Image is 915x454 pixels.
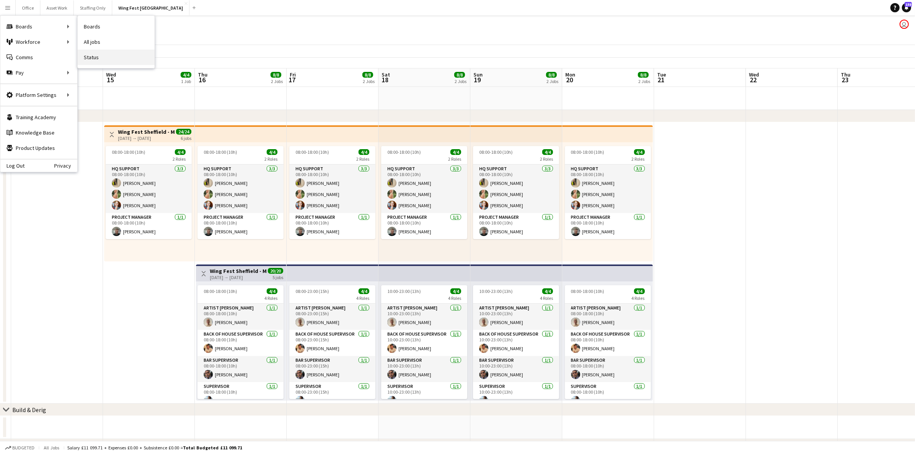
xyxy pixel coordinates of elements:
span: Wed [749,71,759,78]
span: 10:00-23:00 (13h) [387,288,421,294]
div: 2 Jobs [638,78,650,84]
span: 4/4 [634,288,645,294]
app-job-card: 08:00-18:00 (10h)4/44 RolesArtist [PERSON_NAME]1/108:00-18:00 (10h)[PERSON_NAME]Back of House Sup... [198,285,284,399]
div: 5 jobs [272,274,283,280]
div: 2 Jobs [363,78,375,84]
span: Sat [382,71,390,78]
button: Staffing Only [74,0,112,15]
span: 08:00-18:00 (10h) [204,288,237,294]
span: 20/20 [268,268,283,274]
div: 08:00-18:00 (10h)4/42 RolesHQ Support3/308:00-18:00 (10h)[PERSON_NAME][PERSON_NAME][PERSON_NAME]P... [565,146,651,239]
app-card-role: HQ Support3/308:00-18:00 (10h)[PERSON_NAME][PERSON_NAME][PERSON_NAME] [106,165,192,213]
span: 4/4 [181,72,191,78]
div: Build & Derig [12,406,46,414]
span: 16 [197,75,208,84]
a: Comms [0,50,77,65]
span: 2 Roles [264,156,277,162]
app-card-role: Project Manager1/108:00-18:00 (10h)[PERSON_NAME] [381,213,467,239]
div: [DATE] → [DATE] [210,274,267,280]
span: 4/4 [267,149,277,155]
app-card-role: Project Manager1/108:00-18:00 (10h)[PERSON_NAME] [289,213,375,239]
app-job-card: 08:00-18:00 (10h)4/42 RolesHQ Support3/308:00-18:00 (10h)[PERSON_NAME][PERSON_NAME][PERSON_NAME]P... [473,146,559,239]
span: Total Budgeted £11 099.71 [183,445,242,451]
span: 4/4 [267,288,277,294]
button: Budgeted [4,444,36,452]
span: 4 Roles [356,295,369,301]
span: Thu [841,71,850,78]
app-card-role: Bar Supervisor1/108:00-18:00 (10h)[PERSON_NAME] [565,356,651,382]
span: All jobs [42,445,61,451]
span: 24/24 [176,129,191,135]
app-card-role: HQ Support3/308:00-18:00 (10h)[PERSON_NAME][PERSON_NAME][PERSON_NAME] [198,165,284,213]
span: Tue [657,71,666,78]
app-card-role: Bar Supervisor1/108:00-23:00 (15h)[PERSON_NAME] [289,356,375,382]
app-card-role: Project Manager1/108:00-18:00 (10h)[PERSON_NAME] [473,213,559,239]
app-card-role: Back of House Supervisor1/108:00-18:00 (10h)[PERSON_NAME] [198,330,284,356]
span: 4 Roles [632,295,645,301]
span: 08:00-18:00 (10h) [112,149,145,155]
span: 8/8 [362,72,373,78]
span: 21 [656,75,666,84]
span: 4/4 [450,288,461,294]
app-card-role: Bar Supervisor1/110:00-23:00 (13h)[PERSON_NAME] [381,356,467,382]
app-job-card: 08:00-18:00 (10h)4/44 RolesArtist [PERSON_NAME]1/108:00-18:00 (10h)[PERSON_NAME]Back of House Sup... [565,285,651,399]
app-job-card: 08:00-23:00 (15h)4/44 RolesArtist [PERSON_NAME]1/108:00-23:00 (15h)[PERSON_NAME]Back of House Sup... [289,285,375,399]
div: Salary £11 099.71 + Expenses £0.00 + Subsistence £0.00 = [67,445,242,451]
span: 08:00-23:00 (15h) [296,288,329,294]
a: Privacy [54,163,77,169]
h3: Wing Fest Sheffield - Management Team [210,268,267,274]
div: 2 Jobs [271,78,283,84]
span: 4/4 [175,149,186,155]
div: Boards [0,19,77,34]
span: 4 Roles [264,295,277,301]
app-card-role: HQ Support3/308:00-18:00 (10h)[PERSON_NAME][PERSON_NAME][PERSON_NAME] [381,165,467,213]
button: Wing Fest [GEOGRAPHIC_DATA] [112,0,189,15]
app-user-avatar: Gorilla Staffing [900,20,909,29]
app-card-role: Supervisor1/110:00-23:00 (13h)[PERSON_NAME] [473,382,559,408]
a: Knowledge Base [0,125,77,140]
a: Product Updates [0,140,77,156]
span: 8/8 [546,72,557,78]
app-card-role: Project Manager1/108:00-18:00 (10h)[PERSON_NAME] [198,213,284,239]
app-card-role: HQ Support3/308:00-18:00 (10h)[PERSON_NAME][PERSON_NAME][PERSON_NAME] [473,165,559,213]
span: 20 [564,75,575,84]
app-card-role: Back of House Supervisor1/110:00-23:00 (13h)[PERSON_NAME] [381,330,467,356]
span: 4/4 [450,149,461,155]
a: Training Academy [0,110,77,125]
span: 4/4 [542,288,553,294]
app-card-role: Back of House Supervisor1/110:00-23:00 (13h)[PERSON_NAME] [473,330,559,356]
span: 08:00-18:00 (10h) [204,149,237,155]
app-job-card: 08:00-18:00 (10h)4/42 RolesHQ Support3/308:00-18:00 (10h)[PERSON_NAME][PERSON_NAME][PERSON_NAME]P... [381,146,467,239]
span: 2 Roles [356,156,369,162]
app-card-role: Artist [PERSON_NAME]1/108:00-23:00 (15h)[PERSON_NAME] [289,304,375,330]
span: 4 Roles [448,295,461,301]
a: Status [78,50,154,65]
span: 2 Roles [540,156,553,162]
app-card-role: Bar Supervisor1/108:00-18:00 (10h)[PERSON_NAME] [198,356,284,382]
app-job-card: 08:00-18:00 (10h)4/42 RolesHQ Support3/308:00-18:00 (10h)[PERSON_NAME][PERSON_NAME][PERSON_NAME]P... [198,146,284,239]
span: 4 Roles [540,295,553,301]
app-card-role: Artist [PERSON_NAME]1/110:00-23:00 (13h)[PERSON_NAME] [473,304,559,330]
span: 08:00-18:00 (10h) [296,149,329,155]
a: Boards [78,19,154,34]
span: 19 [472,75,483,84]
div: Platform Settings [0,87,77,103]
span: 08:00-18:00 (10h) [479,149,513,155]
span: 4/4 [634,149,645,155]
app-card-role: Artist [PERSON_NAME]1/108:00-18:00 (10h)[PERSON_NAME] [565,304,651,330]
div: 10:00-23:00 (13h)4/44 RolesArtist [PERSON_NAME]1/110:00-23:00 (13h)[PERSON_NAME]Back of House Sup... [381,285,467,399]
span: Budgeted [12,445,35,451]
app-card-role: HQ Support3/308:00-18:00 (10h)[PERSON_NAME][PERSON_NAME][PERSON_NAME] [289,165,375,213]
span: Fri [290,71,296,78]
div: 10:00-23:00 (13h)4/44 RolesArtist [PERSON_NAME]1/110:00-23:00 (13h)[PERSON_NAME]Back of House Sup... [473,285,559,399]
app-card-role: Artist [PERSON_NAME]1/110:00-23:00 (13h)[PERSON_NAME] [381,304,467,330]
app-card-role: Artist [PERSON_NAME]1/108:00-18:00 (10h)[PERSON_NAME] [198,304,284,330]
app-job-card: 08:00-18:00 (10h)4/42 RolesHQ Support3/308:00-18:00 (10h)[PERSON_NAME][PERSON_NAME][PERSON_NAME]P... [289,146,375,239]
span: 2 Roles [173,156,186,162]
